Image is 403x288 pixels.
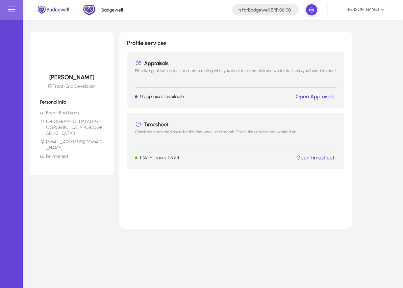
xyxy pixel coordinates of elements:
[238,7,291,13] h4: Badgewell ERP
[278,7,279,13] span: :
[279,7,291,13] span: 06:00
[135,60,337,66] h1: Appraisals
[296,93,335,100] a: Open Appraisals
[83,4,95,16] img: 2.png
[40,110,103,116] li: Front-End team
[135,121,337,128] h1: Timesheet
[328,4,390,16] button: [PERSON_NAME]
[294,93,337,100] button: Open Appraisals
[127,39,344,47] h1: Profile services
[294,154,337,161] button: Open timesheet
[333,4,344,15] img: 39.jpeg
[135,68,337,82] p: Effective goal-setting tool for communicating what you want to accomplish and what milestones you...
[40,154,103,159] li: Permanent
[40,84,103,89] p: Front-End Developer
[333,4,385,15] span: [PERSON_NAME]
[36,5,71,14] img: main.png
[59,42,85,68] img: 39.jpeg
[40,99,103,105] h6: Personal Info
[40,119,103,136] li: [GEOGRAPHIC_DATA] ([GEOGRAPHIC_DATA]/[GEOGRAPHIC_DATA])
[296,155,335,161] a: Open timesheet
[140,94,184,99] p: 0 appraisals available
[238,7,248,13] span: In for
[101,7,123,13] p: Badgewell
[40,139,103,151] li: [EMAIL_ADDRESS][DOMAIN_NAME]
[140,155,179,160] p: [DATE] hours: 05:54
[40,74,103,81] h5: [PERSON_NAME]
[135,130,337,143] p: Check your recorded hours for this day, week, and month. Check the activities you worked on.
